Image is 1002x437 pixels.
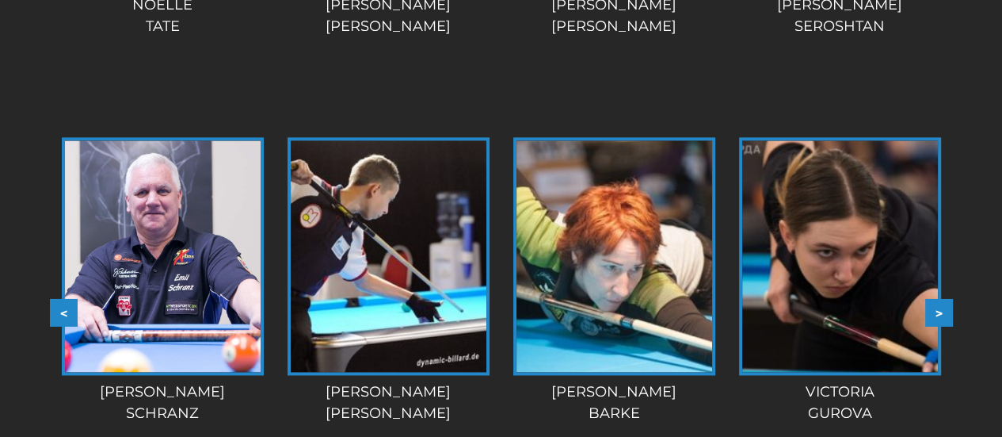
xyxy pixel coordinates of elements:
img: Andrei-Dzuskaev-225x320.jpg [290,140,486,372]
img: Emil-Schranz-1-e1565199732622.jpg [64,140,260,372]
a: [PERSON_NAME]Schranz [55,137,269,424]
a: [PERSON_NAME]Barke [507,137,720,424]
div: Carousel Navigation [50,299,953,327]
button: < [50,299,78,327]
img: victoria-gurova-225x320.jpg [741,140,937,372]
img: manou-5-225x320.jpg [516,140,711,372]
div: [PERSON_NAME] Barke [507,381,720,424]
div: [PERSON_NAME] Schranz [55,381,269,424]
a: [PERSON_NAME][PERSON_NAME] [281,137,494,424]
div: [PERSON_NAME] [PERSON_NAME] [281,381,494,424]
a: VictoriaGurova [733,137,946,424]
div: Victoria Gurova [733,381,946,424]
button: > [925,299,953,327]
